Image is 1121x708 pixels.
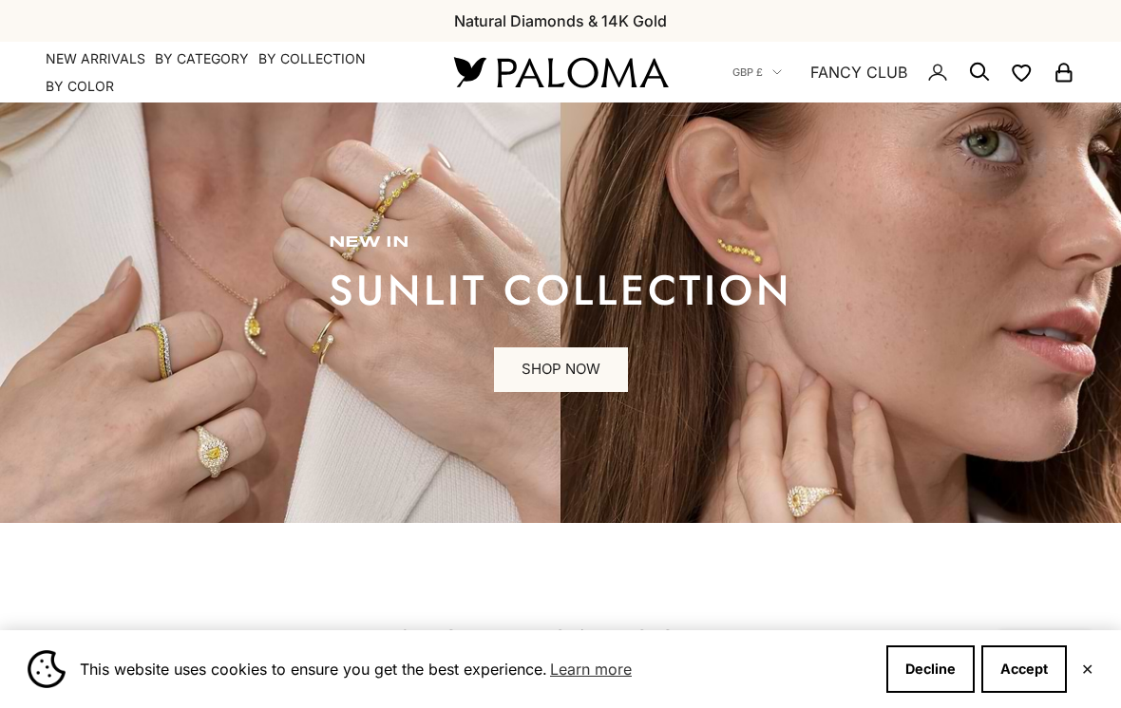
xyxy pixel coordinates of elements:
[46,49,408,96] nav: Primary navigation
[155,49,249,68] summary: By Category
[547,655,635,683] a: Learn more
[454,9,667,33] p: Natural Diamonds & 14K Gold
[810,60,907,84] a: FANCY CLUB
[329,233,792,252] p: new in
[28,650,66,688] img: Cookie banner
[494,347,628,393] a: SHOP NOW
[258,49,366,68] summary: By Collection
[329,271,792,309] p: sunlit collection
[732,42,1075,102] nav: Secondary navigation
[90,622,1030,660] p: SHOP BY CATEGORY
[46,49,145,68] a: NEW ARRIVALS
[1081,663,1093,675] button: Close
[886,645,975,693] button: Decline
[46,77,114,96] summary: By Color
[732,64,782,81] button: GBP £
[981,645,1067,693] button: Accept
[732,64,763,81] span: GBP £
[80,655,871,683] span: This website uses cookies to ensure you get the best experience.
